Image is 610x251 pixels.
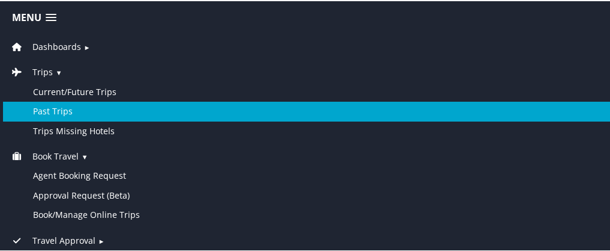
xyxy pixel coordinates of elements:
span: ► [98,235,104,244]
span: Dashboards [32,39,81,52]
span: ► [83,42,90,51]
a: Book Travel [9,149,79,161]
span: Trips [32,64,53,78]
a: Menu [6,7,62,26]
a: Dashboards [9,40,81,51]
span: Book Travel [32,149,79,162]
span: ▼ [81,151,88,160]
span: Travel Approval [32,233,95,246]
span: ▼ [55,67,62,76]
span: Menu [12,11,41,22]
a: Travel Approval [9,234,95,245]
a: Trips [9,65,53,76]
